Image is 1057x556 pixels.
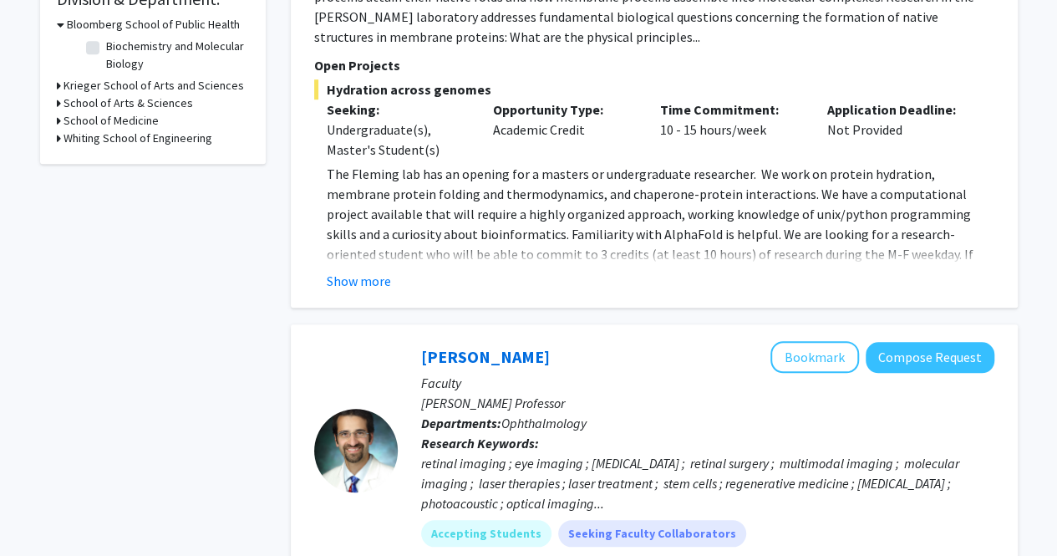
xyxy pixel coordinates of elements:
[815,99,982,160] div: Not Provided
[866,342,994,373] button: Compose Request to Yannis Paulus
[64,77,244,94] h3: Krieger School of Arts and Sciences
[314,55,994,75] p: Open Projects
[558,520,746,547] mat-chip: Seeking Faculty Collaborators
[327,271,391,291] button: Show more
[660,99,802,120] p: Time Commitment:
[421,453,994,513] div: retinal imaging ; eye imaging ; [MEDICAL_DATA] ; retinal surgery ; multimodal imaging ; molecular...
[327,99,469,120] p: Seeking:
[421,520,551,547] mat-chip: Accepting Students
[493,99,635,120] p: Opportunity Type:
[327,120,469,160] div: Undergraduate(s), Master's Student(s)
[648,99,815,160] div: 10 - 15 hours/week
[480,99,648,160] div: Academic Credit
[421,346,550,367] a: [PERSON_NAME]
[421,393,994,413] p: [PERSON_NAME] Professor
[64,130,212,147] h3: Whiting School of Engineering
[770,341,859,373] button: Add Yannis Paulus to Bookmarks
[13,481,71,543] iframe: Chat
[501,415,587,431] span: Ophthalmology
[67,16,240,33] h3: Bloomberg School of Public Health
[64,94,193,112] h3: School of Arts & Sciences
[421,373,994,393] p: Faculty
[827,99,969,120] p: Application Deadline:
[421,435,539,451] b: Research Keywords:
[327,164,994,324] p: The Fleming lab has an opening for a masters or undergraduate researcher. We work on protein hydr...
[421,415,501,431] b: Departments:
[106,38,245,73] label: Biochemistry and Molecular Biology
[314,79,994,99] span: Hydration across genomes
[64,112,159,130] h3: School of Medicine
